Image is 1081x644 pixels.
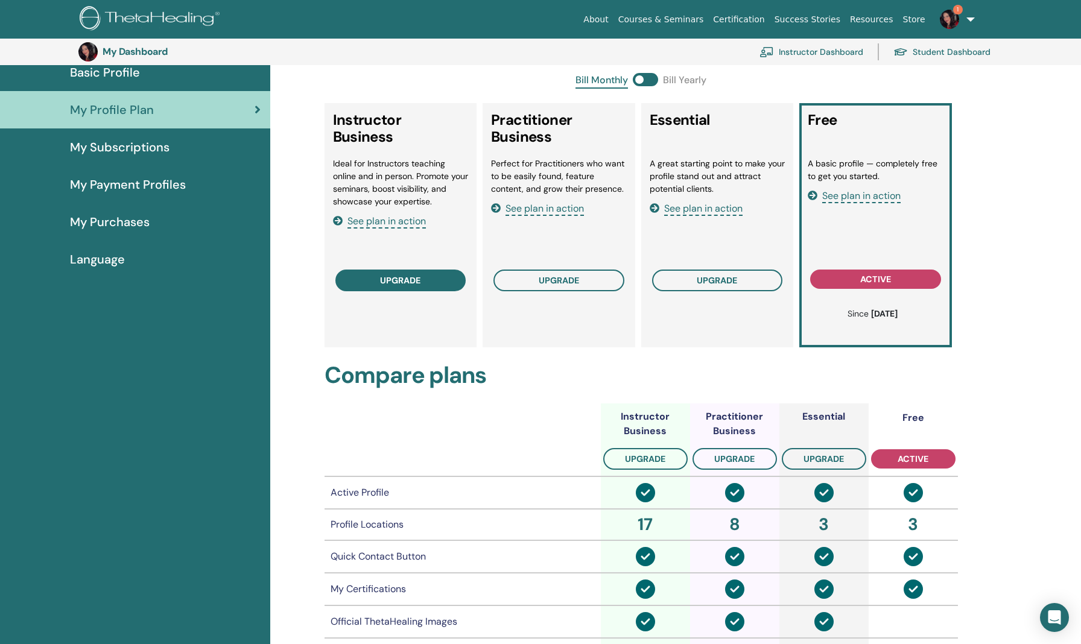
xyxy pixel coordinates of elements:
[650,202,743,215] a: See plan in action
[491,157,627,195] li: Perfect for Practitioners who want to be easily found, feature content, and grow their presence.
[893,47,908,57] img: graduation-cap.svg
[325,362,958,390] h2: Compare plans
[380,276,420,285] span: upgrade
[539,275,579,286] span: upgrade
[902,411,924,425] div: Free
[333,215,426,227] a: See plan in action
[335,270,466,291] button: upgrade
[808,189,901,202] a: See plan in action
[814,483,834,502] img: circle-check-solid.svg
[650,157,785,195] li: A great starting point to make your profile stand out and attract potential clients.
[693,512,777,537] div: 8
[78,42,98,62] img: default.jpg
[904,547,923,566] img: circle-check-solid.svg
[782,448,866,470] button: upgrade
[70,63,140,81] span: Basic Profile
[80,6,224,33] img: logo.png
[493,270,624,291] button: upgrade
[70,138,170,156] span: My Subscriptions
[506,202,584,216] span: See plan in action
[904,579,923,599] img: circle-check-solid.svg
[822,189,901,203] span: See plan in action
[953,5,963,14] span: 1
[636,483,655,502] img: circle-check-solid.svg
[708,8,769,31] a: Certification
[690,409,779,438] div: Practitioner Business
[491,202,584,215] a: See plan in action
[782,512,866,537] div: 3
[802,409,845,424] div: Essential
[770,8,845,31] a: Success Stories
[652,270,783,291] button: upgrade
[579,8,613,31] a: About
[331,614,595,629] div: Official ThetaHealing Images
[860,274,891,285] span: active
[871,512,956,537] div: 3
[871,449,956,469] button: active
[333,157,469,208] li: Ideal for Instructors teaching online and in person. Promote your seminars, boost visibility, and...
[814,612,834,631] img: circle-check-solid.svg
[70,213,150,231] span: My Purchases
[70,101,154,119] span: My Profile Plan
[575,73,628,89] span: Bill Monthly
[804,453,844,464] span: upgrade
[331,517,595,532] div: Profile Locations
[898,8,930,31] a: Store
[814,547,834,566] img: circle-check-solid.svg
[845,8,898,31] a: Resources
[759,46,774,57] img: chalkboard-teacher.svg
[603,512,688,537] div: 17
[636,612,655,631] img: circle-check-solid.svg
[871,308,898,319] b: [DATE]
[904,483,923,502] img: circle-check-solid.svg
[636,579,655,599] img: circle-check-solid.svg
[725,579,744,599] img: circle-check-solid.svg
[893,39,991,65] a: Student Dashboard
[601,409,690,438] div: Instructor Business
[103,46,223,57] h3: My Dashboard
[636,547,655,566] img: circle-check-solid.svg
[603,448,688,470] button: upgrade
[725,612,744,631] img: circle-check-solid.svg
[725,547,744,566] img: circle-check-solid.svg
[814,308,931,320] p: Since
[625,453,665,464] span: upgrade
[898,453,928,464] span: active
[759,39,863,65] a: Instructor Dashboard
[725,483,744,502] img: circle-check-solid.svg
[70,250,125,268] span: Language
[331,549,595,564] div: Quick Contact Button
[331,582,595,596] div: My Certifications
[613,8,709,31] a: Courses & Seminars
[814,579,834,599] img: circle-check-solid.svg
[664,202,743,216] span: See plan in action
[808,157,943,183] li: A basic profile — completely free to get you started.
[940,10,959,29] img: default.jpg
[693,448,777,470] button: upgrade
[70,175,186,194] span: My Payment Profiles
[347,215,426,229] span: See plan in action
[697,275,737,286] span: upgrade
[1040,603,1069,632] div: Open Intercom Messenger
[714,453,755,464] span: upgrade
[810,270,941,289] button: active
[331,485,595,500] div: Active Profile
[663,73,706,89] span: Bill Yearly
